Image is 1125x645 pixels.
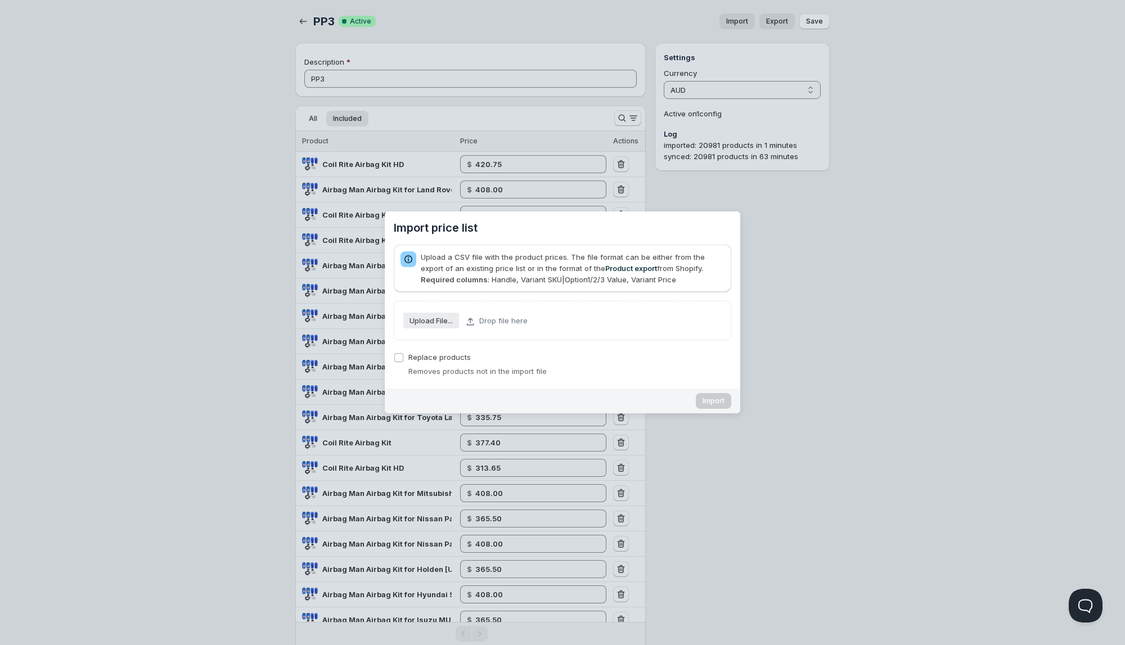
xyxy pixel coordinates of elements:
span: Drop file here [479,316,528,325]
vaadin-dialog-overlay: Import price list [9,9,1116,636]
div: Upload a CSV file with the product prices. The file format can be either from the export of an ex... [421,251,724,285]
a: Product export [605,264,657,273]
vaadin-button: Upload File... [403,313,459,328]
b: Required columns [421,275,488,284]
span: Replace products [408,353,471,362]
span: Removes products not in the import file [408,367,547,376]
